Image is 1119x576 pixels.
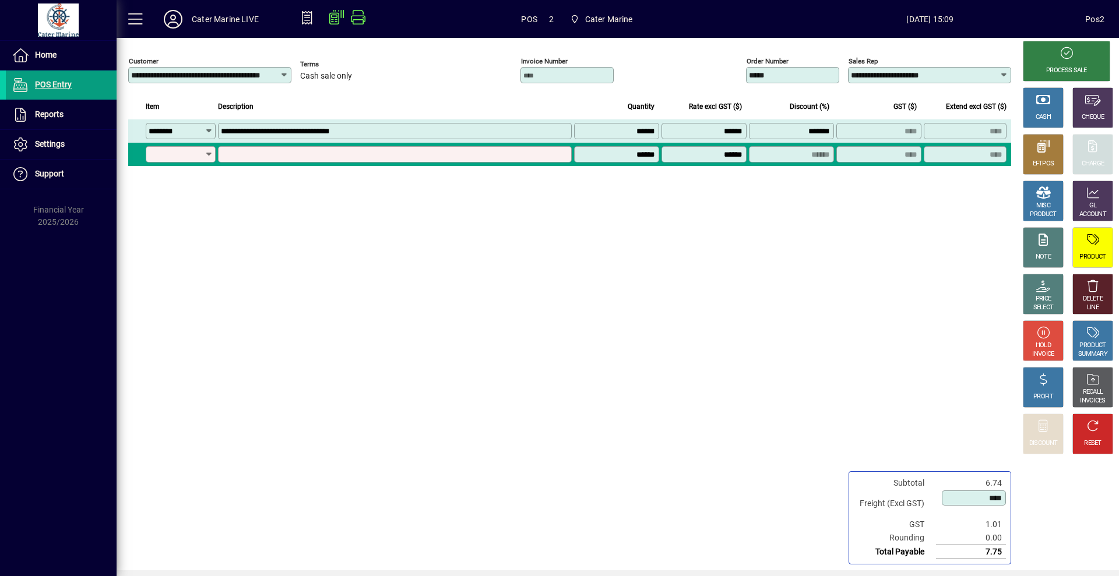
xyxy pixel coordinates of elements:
[936,518,1006,531] td: 1.01
[936,531,1006,545] td: 0.00
[1085,10,1104,29] div: Pos2
[1082,113,1104,122] div: CHEQUE
[1083,388,1103,397] div: RECALL
[775,10,1086,29] span: [DATE] 15:09
[218,100,254,113] span: Description
[854,476,936,490] td: Subtotal
[300,72,352,81] span: Cash sale only
[689,100,742,113] span: Rate excl GST ($)
[1046,66,1087,75] div: PROCESS SALE
[1082,160,1104,168] div: CHARGE
[1036,295,1051,303] div: PRICE
[35,169,64,178] span: Support
[192,10,259,29] div: Cater Marine LIVE
[6,160,117,189] a: Support
[854,531,936,545] td: Rounding
[6,130,117,159] a: Settings
[1033,160,1054,168] div: EFTPOS
[1036,113,1051,122] div: CASH
[1036,341,1051,350] div: HOLD
[1078,350,1107,359] div: SUMMARY
[1083,295,1103,303] div: DELETE
[1079,341,1106,350] div: PRODUCT
[849,57,878,65] mat-label: Sales rep
[1087,303,1099,312] div: LINE
[146,100,160,113] span: Item
[1079,253,1106,262] div: PRODUCT
[585,10,633,29] span: Cater Marine
[300,61,370,68] span: Terms
[565,9,638,30] span: Cater Marine
[854,545,936,559] td: Total Payable
[549,10,554,29] span: 2
[1032,350,1054,359] div: INVOICE
[790,100,829,113] span: Discount (%)
[628,100,654,113] span: Quantity
[35,139,65,149] span: Settings
[521,57,568,65] mat-label: Invoice number
[154,9,192,30] button: Profile
[747,57,789,65] mat-label: Order number
[854,490,936,518] td: Freight (Excl GST)
[35,50,57,59] span: Home
[936,476,1006,490] td: 6.74
[6,100,117,129] a: Reports
[1033,303,1054,312] div: SELECT
[1033,393,1053,401] div: PROFIT
[1084,439,1102,448] div: RESET
[854,518,936,531] td: GST
[1029,439,1057,448] div: DISCOUNT
[35,109,64,119] span: Reports
[521,10,537,29] span: POS
[1030,210,1056,219] div: PRODUCT
[1079,210,1106,219] div: ACCOUNT
[893,100,917,113] span: GST ($)
[129,57,159,65] mat-label: Customer
[1036,253,1051,262] div: NOTE
[6,41,117,70] a: Home
[35,80,72,89] span: POS Entry
[1036,202,1050,210] div: MISC
[1089,202,1097,210] div: GL
[936,545,1006,559] td: 7.75
[1080,397,1105,405] div: INVOICES
[946,100,1007,113] span: Extend excl GST ($)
